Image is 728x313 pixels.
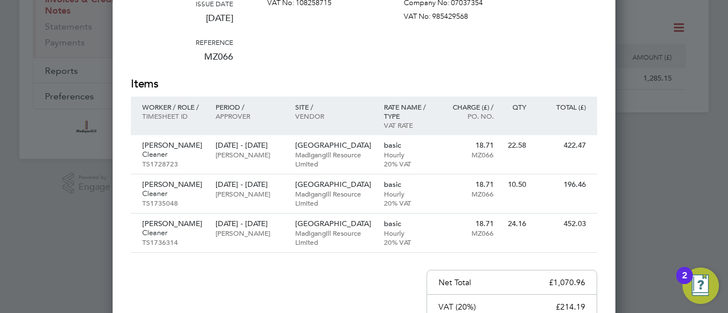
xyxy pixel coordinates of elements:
[549,277,585,287] p: £1,070.96
[216,111,283,120] p: Approver
[505,180,526,189] p: 10.50
[439,277,471,287] p: Net Total
[131,47,233,76] p: MZ066
[384,102,433,120] p: Rate name / type
[537,219,586,228] p: 452.03
[384,189,433,198] p: Hourly
[142,198,204,207] p: TS1735048
[142,219,204,228] p: [PERSON_NAME]
[131,8,233,37] p: [DATE]
[444,189,494,198] p: MZ066
[384,150,433,159] p: Hourly
[131,37,233,47] h3: Reference
[384,141,433,150] p: basic
[384,219,433,228] p: basic
[444,150,494,159] p: MZ066
[384,237,433,247] p: 20% VAT
[216,219,283,228] p: [DATE] - [DATE]
[295,219,373,228] p: [GEOGRAPHIC_DATA]
[384,159,433,168] p: 20% VAT
[142,141,204,150] p: [PERSON_NAME]
[444,180,494,189] p: 18.71
[142,102,204,111] p: Worker / Role /
[439,302,476,312] p: VAT (20%)
[505,141,526,150] p: 22.58
[295,141,373,150] p: [GEOGRAPHIC_DATA]
[537,141,586,150] p: 422.47
[295,228,373,247] p: Madigangill Resource Limited
[216,150,283,159] p: [PERSON_NAME]
[682,268,719,304] button: Open Resource Center, 2 new notifications
[142,189,204,198] p: Cleaner
[216,189,283,198] p: [PERSON_NAME]
[505,102,526,111] p: QTY
[556,302,585,312] p: £214.19
[216,102,283,111] p: Period /
[444,219,494,228] p: 18.71
[384,180,433,189] p: basic
[384,120,433,130] p: VAT rate
[295,111,373,120] p: Vendor
[216,228,283,237] p: [PERSON_NAME]
[216,180,283,189] p: [DATE] - [DATE]
[216,141,283,150] p: [DATE] - [DATE]
[142,228,204,237] p: Cleaner
[295,150,373,168] p: Madigangill Resource Limited
[444,102,494,111] p: Charge (£) /
[131,76,597,92] h2: Items
[295,102,373,111] p: Site /
[295,180,373,189] p: [GEOGRAPHIC_DATA]
[444,228,494,237] p: MZ066
[142,237,204,247] p: TS1736314
[505,219,526,228] p: 24.16
[537,180,586,189] p: 196.46
[682,276,687,290] div: 2
[444,141,494,150] p: 18.71
[384,198,433,207] p: 20% VAT
[384,228,433,237] p: Hourly
[444,111,494,120] p: Po. No.
[142,180,204,189] p: [PERSON_NAME]
[295,189,373,207] p: Madigangill Resource Limited
[142,159,204,168] p: TS1728723
[537,102,586,111] p: Total (£)
[142,111,204,120] p: Timesheet ID
[142,150,204,159] p: Cleaner
[404,7,506,21] p: VAT No: 985429568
